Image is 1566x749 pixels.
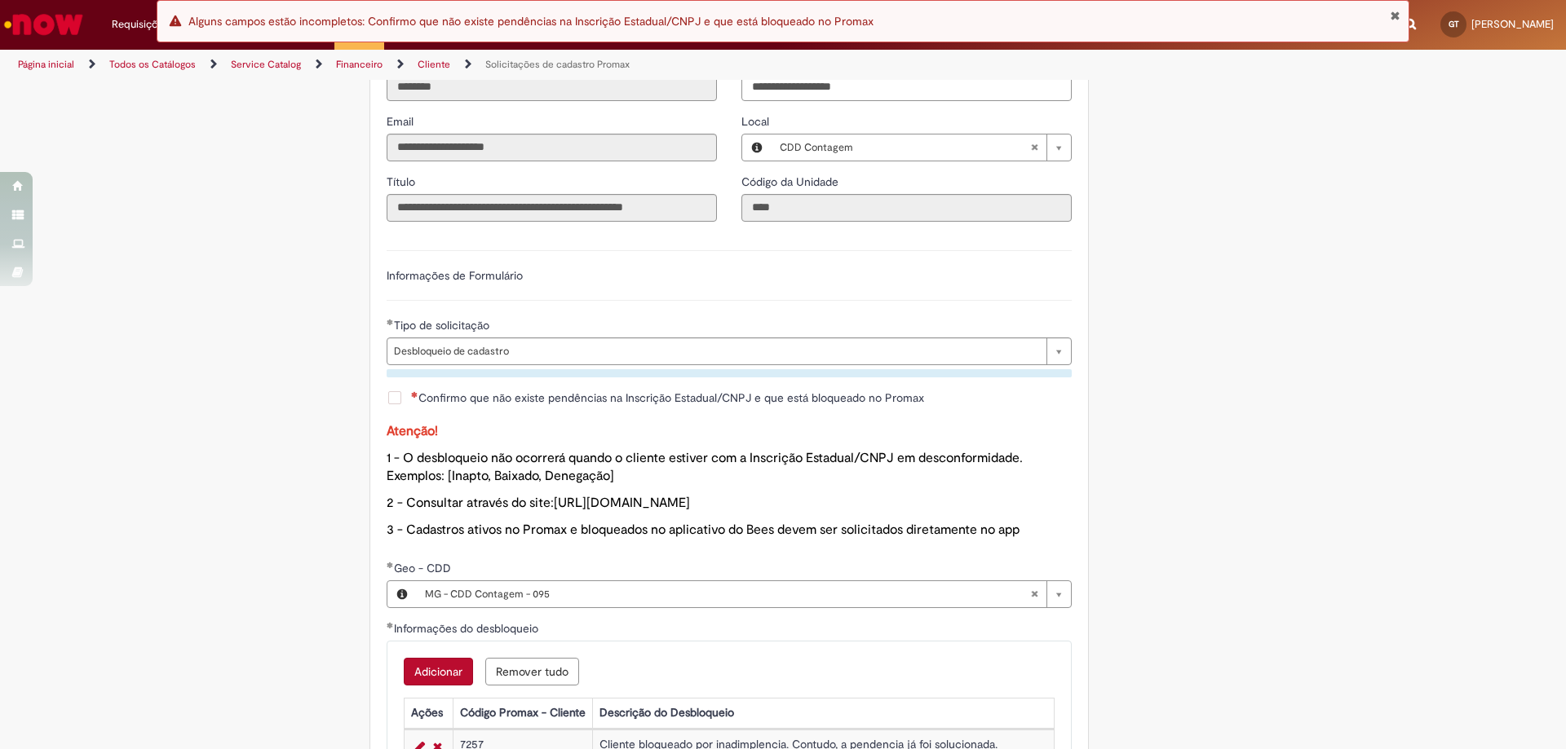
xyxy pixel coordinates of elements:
[394,338,1038,364] span: Desbloqueio de cadastro
[404,698,453,728] th: Ações
[418,58,450,71] a: Cliente
[387,319,394,325] span: Obrigatório Preenchido
[231,58,301,71] a: Service Catalog
[1022,134,1046,161] abbr: Limpar campo Local
[1390,9,1400,22] button: Fechar Notificação
[1471,17,1554,31] span: [PERSON_NAME]
[453,698,592,728] th: Código Promax - Cliente
[387,113,417,130] label: Somente leitura - Email
[387,73,717,101] input: ID
[387,134,717,161] input: Email
[188,14,874,29] span: Alguns campos estão incompletos: Confirmo que não existe pendências na Inscrição Estadual/CNPJ e ...
[394,561,454,575] span: Geo - CDD
[411,390,924,406] span: Confirmo que não existe pendências na Inscrição Estadual/CNPJ e que está bloqueado no Promax
[404,658,473,685] button: Add a row for Informações do desbloqueio
[592,698,1054,728] th: Descrição do Desbloqueio
[387,423,438,439] span: Atenção!
[780,134,1030,161] span: CDD Contagem
[742,134,772,161] button: Local, Visualizar este registro CDD Contagem
[741,73,1072,101] input: Telefone de Contato
[109,58,196,71] a: Todos os Catálogos
[2,8,86,41] img: ServiceNow
[387,622,394,628] span: Obrigatório Preenchido
[387,174,418,189] span: Somente leitura - Título
[417,581,1071,607] a: MG - CDD Contagem - 095Limpar campo Geo - CDD
[411,391,418,398] span: Necessários
[772,134,1071,161] a: CDD ContagemLimpar campo Local
[336,58,383,71] a: Financeiro
[112,16,169,33] span: Requisições
[485,58,630,71] a: Solicitações de cadastro Promax
[387,268,523,283] label: Informações de Formulário
[425,581,1030,607] span: MG - CDD Contagem - 095
[12,50,1032,80] ul: Trilhas de página
[554,495,690,511] a: [URL][DOMAIN_NAME]
[387,114,417,129] span: Somente leitura - Email
[387,522,1020,538] span: 3 - Cadastros ativos no Promax e bloqueados no aplicativo do Bees devem ser solicitados diretamen...
[387,562,394,568] span: Obrigatório Preenchido
[1022,581,1046,607] abbr: Limpar campo Geo - CDD
[387,174,418,190] label: Somente leitura - Título
[741,114,772,129] span: Local
[387,450,1023,485] span: 1 - O desbloqueio não ocorrerá quando o cliente estiver com a Inscrição Estadual/CNPJ em desconfo...
[741,174,842,189] span: Somente leitura - Código da Unidade
[485,658,579,685] button: Remove all rows for Informações do desbloqueio
[387,581,417,607] button: Geo - CDD, Visualizar este registro MG - CDD Contagem - 095
[394,621,542,636] span: Informações do desbloqueio
[394,318,493,333] span: Tipo de solicitação
[387,495,690,511] span: 2 - Consultar através do site:
[387,194,717,222] input: Título
[741,174,842,190] label: Somente leitura - Código da Unidade
[18,58,74,71] a: Página inicial
[741,194,1072,222] input: Código da Unidade
[1449,19,1459,29] span: GT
